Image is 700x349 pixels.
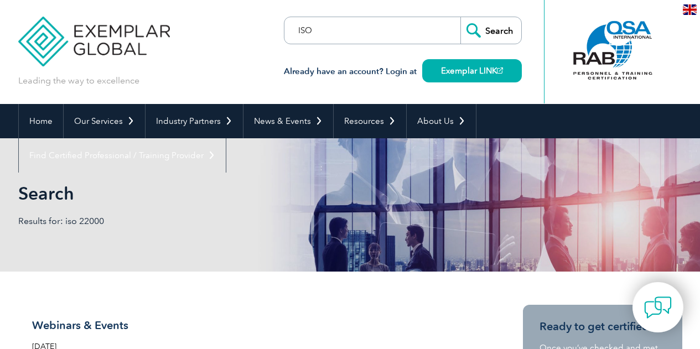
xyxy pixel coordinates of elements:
[407,104,476,138] a: About Us
[18,75,139,87] p: Leading the way to excellence
[19,138,226,173] a: Find Certified Professional / Training Provider
[540,320,666,334] h3: Ready to get certified?
[683,4,697,15] img: en
[18,215,350,227] p: Results for: iso 22000
[284,65,522,79] h3: Already have an account? Login at
[146,104,243,138] a: Industry Partners
[64,104,145,138] a: Our Services
[460,17,521,44] input: Search
[18,183,443,204] h1: Search
[644,294,672,321] img: contact-chat.png
[19,104,63,138] a: Home
[422,59,522,82] a: Exemplar LINK
[334,104,406,138] a: Resources
[497,67,503,74] img: open_square.png
[243,104,333,138] a: News & Events
[32,319,294,332] h3: Webinars & Events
